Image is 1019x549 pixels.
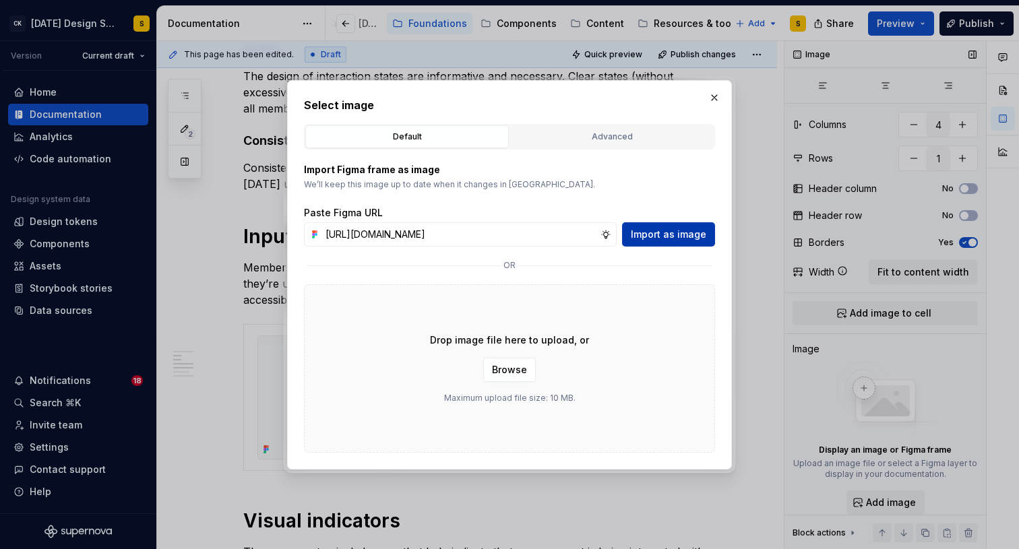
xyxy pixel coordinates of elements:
[304,179,715,190] p: We’ll keep this image up to date when it changes in [GEOGRAPHIC_DATA].
[622,222,715,247] button: Import as image
[483,358,536,382] button: Browse
[631,228,706,241] span: Import as image
[503,260,516,271] p: or
[304,97,715,113] h2: Select image
[492,363,527,377] span: Browse
[515,130,709,143] div: Advanced
[310,130,504,143] div: Default
[444,393,576,403] p: Maximum upload file size: 10 MB.
[304,163,715,176] p: Import Figma frame as image
[304,206,383,220] label: Paste Figma URL
[430,333,589,347] p: Drop image file here to upload, or
[320,222,600,247] input: https://figma.com/file...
